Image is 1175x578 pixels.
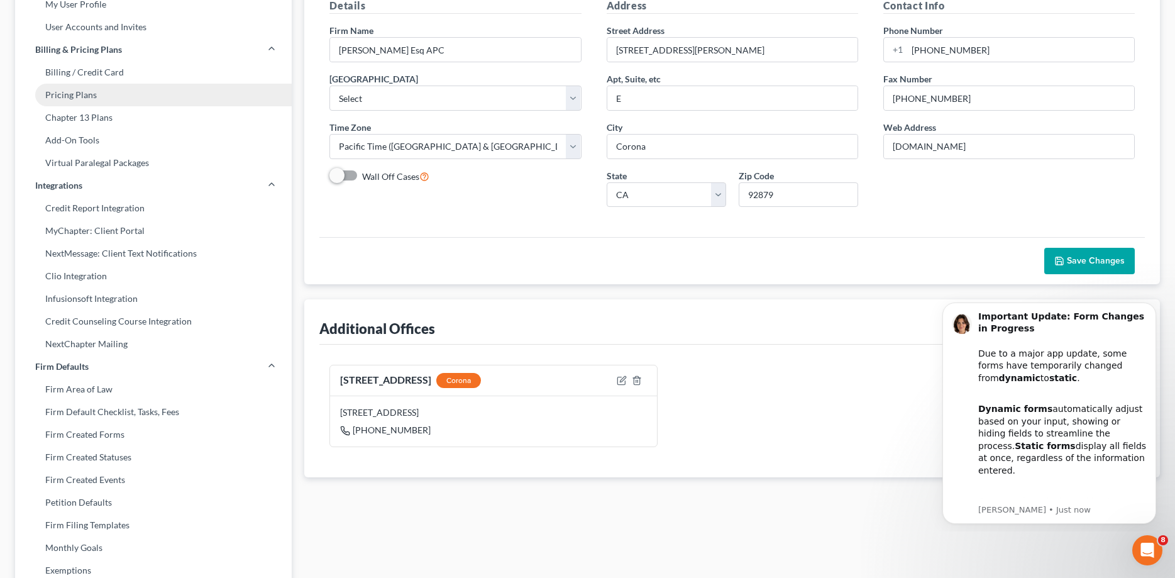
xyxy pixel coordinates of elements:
[15,536,292,559] a: Monthly Goals
[15,514,292,536] a: Firm Filing Templates
[1158,535,1168,545] span: 8
[15,197,292,220] a: Credit Report Integration
[35,360,89,373] span: Firm Defaults
[353,425,431,435] span: [PHONE_NUMBER]
[55,192,223,291] div: Our team is actively working to re-integrate dynamic functionality and expects to have it restore...
[340,406,647,419] div: [STREET_ADDRESS]
[319,320,435,338] div: Additional Offices
[15,61,292,84] a: Billing / Credit Card
[607,135,858,158] input: Enter city...
[35,179,82,192] span: Integrations
[15,84,292,106] a: Pricing Plans
[15,423,292,446] a: Firm Created Forms
[883,72,932,86] label: Fax Number
[15,401,292,423] a: Firm Default Checklist, Tasks, Fees
[35,43,122,56] span: Billing & Pricing Plans
[1067,255,1125,266] span: Save Changes
[15,491,292,514] a: Petition Defaults
[1132,535,1162,565] iframe: Intercom live chat
[15,378,292,401] a: Firm Area of Law
[15,220,292,242] a: MyChapter: Client Portal
[15,265,292,287] a: Clio Integration
[55,213,223,225] p: Message from Emma, sent Just now
[329,72,418,86] label: [GEOGRAPHIC_DATA]
[1044,248,1135,274] button: Save Changes
[15,106,292,129] a: Chapter 13 Plans
[15,242,292,265] a: NextMessage: Client Text Notifications
[924,291,1175,531] iframe: Intercom notifications message
[607,38,858,62] input: Enter address...
[884,86,1134,110] input: Enter fax...
[15,152,292,174] a: Virtual Paralegal Packages
[907,38,1134,62] input: Enter phone...
[15,469,292,491] a: Firm Created Events
[329,121,371,134] label: Time Zone
[739,182,858,208] input: XXXXX
[15,174,292,197] a: Integrations
[15,129,292,152] a: Add-On Tools
[884,135,1134,158] input: Enter web address....
[883,121,936,134] label: Web Address
[607,72,661,86] label: Apt, Suite, etc
[739,169,774,182] label: Zip Code
[607,86,858,110] input: (optional)
[15,310,292,333] a: Credit Counseling Course Integration
[15,333,292,355] a: NextChapter Mailing
[15,38,292,61] a: Billing & Pricing Plans
[340,373,481,389] div: [STREET_ADDRESS]
[362,171,419,182] span: Wall Off Cases
[607,121,622,134] label: City
[884,38,907,62] div: +1
[607,24,665,37] label: Street Address
[15,16,292,38] a: User Accounts and Invites
[15,287,292,310] a: Infusionsoft Integration
[883,24,943,37] label: Phone Number
[330,38,580,62] input: Enter name...
[15,446,292,469] a: Firm Created Statuses
[15,355,292,378] a: Firm Defaults
[436,373,481,388] div: Corona
[607,169,627,182] label: State
[329,25,373,36] span: Firm Name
